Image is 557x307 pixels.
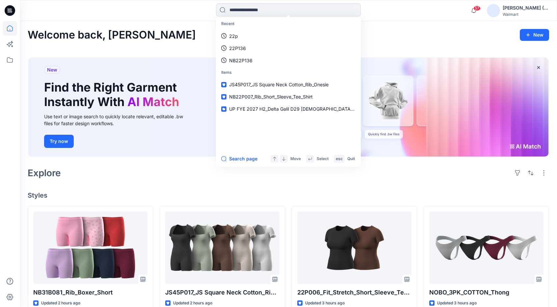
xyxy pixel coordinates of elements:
p: Move [290,155,301,162]
h2: Explore [28,168,61,178]
span: 57 [473,6,481,11]
p: 22p [229,33,238,40]
p: Updated 3 hours ago [437,300,477,307]
p: Updated 2 hours ago [173,300,212,307]
a: 22P006_Fit_Stretch_Short_Sleeve_Tee_Shirt [297,211,411,284]
span: JS45P017_JS Square Neck Cotton_Rib_Onesie [229,82,329,87]
a: NOBO_3PK_COTTON_Thong [429,211,544,284]
p: 22P006_Fit_Stretch_Short_Sleeve_Tee_Shirt [297,288,411,297]
p: NOBO_3PK_COTTON_Thong [429,288,544,297]
p: NB31B081_Rib_Boxer_Short [33,288,147,297]
img: avatar [487,4,500,17]
button: New [520,29,549,41]
a: NB31B081_Rib_Boxer_Short [33,211,147,284]
p: Recent [217,18,359,30]
h1: Find the Right Garment Instantly With [44,80,182,109]
a: JS45P017_JS Square Neck Cotton_Rib_Onesie [165,211,279,284]
p: Select [317,155,329,162]
a: UP FYE 2027 H2_Delta Galil D29 [DEMOGRAPHIC_DATA] NOBO Wall [217,103,359,115]
p: Quit [347,155,355,162]
div: Walmart [503,12,549,17]
div: Use text or image search to quickly locate relevant, editable .bw files for faster design workflows. [44,113,192,127]
button: Search page [221,155,257,163]
span: New [47,66,57,74]
a: NB22P136 [217,54,359,67]
span: AI Match [127,95,179,109]
p: NB22P136 [229,57,252,64]
a: 22P136 [217,42,359,54]
h4: Styles [28,191,549,199]
a: NB22P007_Rib_Short_Sleeve_Tee_Shirt [217,91,359,103]
span: UP FYE 2027 H2_Delta Galil D29 [DEMOGRAPHIC_DATA] NOBO Wall [229,106,378,112]
h2: Welcome back, [PERSON_NAME] [28,29,196,41]
p: Items [217,67,359,79]
a: 22p [217,30,359,42]
button: Try now [44,135,74,148]
p: Updated 2 hours ago [41,300,80,307]
p: 22P136 [229,45,246,52]
p: Updated 3 hours ago [305,300,345,307]
p: esc [336,155,343,162]
span: NB22P007_Rib_Short_Sleeve_Tee_Shirt [229,94,313,99]
div: [PERSON_NAME] (Delta Galil) [503,4,549,12]
a: JS45P017_JS Square Neck Cotton_Rib_Onesie [217,78,359,91]
p: JS45P017_JS Square Neck Cotton_Rib_Onesie [165,288,279,297]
